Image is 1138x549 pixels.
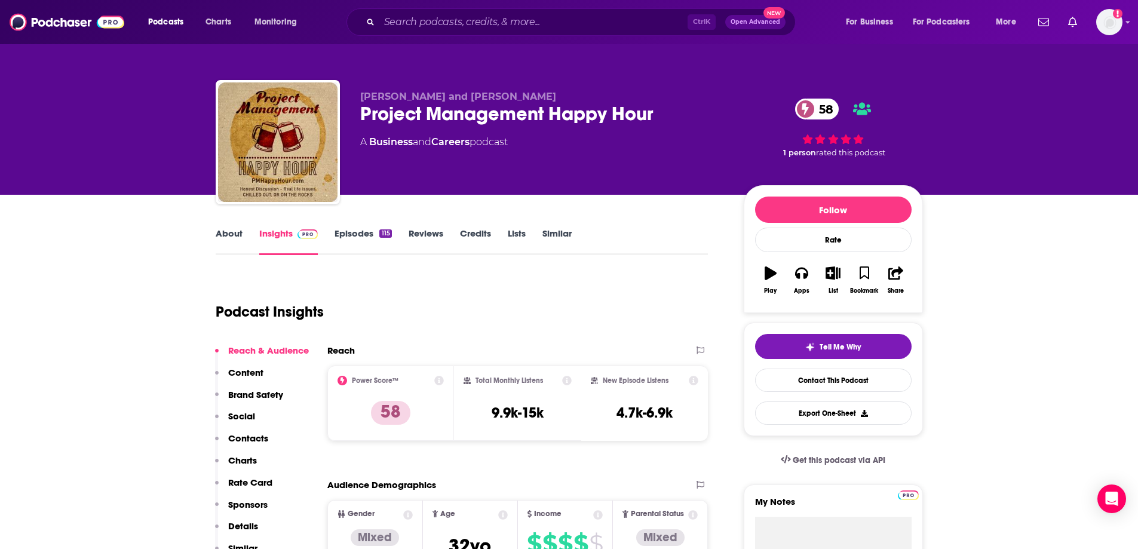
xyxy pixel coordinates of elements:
[413,136,431,148] span: and
[216,303,324,321] h1: Podcast Insights
[351,529,399,546] div: Mixed
[297,229,318,239] img: Podchaser Pro
[358,8,807,36] div: Search podcasts, credits, & more...
[1096,9,1122,35] span: Logged in as rpearson
[335,228,391,255] a: Episodes115
[1097,484,1126,513] div: Open Intercom Messenger
[744,91,923,165] div: 58 1 personrated this podcast
[755,496,912,517] label: My Notes
[198,13,238,32] a: Charts
[1096,9,1122,35] img: User Profile
[431,136,470,148] a: Careers
[755,228,912,252] div: Rate
[228,433,268,444] p: Contacts
[731,19,780,25] span: Open Advanced
[829,287,838,295] div: List
[228,455,257,466] p: Charts
[228,367,263,378] p: Content
[476,376,543,385] h2: Total Monthly Listens
[786,259,817,302] button: Apps
[534,510,562,518] span: Income
[816,148,885,157] span: rated this podcast
[215,477,272,499] button: Rate Card
[216,228,243,255] a: About
[913,14,970,30] span: For Podcasters
[817,259,848,302] button: List
[215,345,309,367] button: Reach & Audience
[327,479,436,490] h2: Audience Demographics
[228,477,272,488] p: Rate Card
[218,82,338,202] img: Project Management Happy Hour
[215,389,283,411] button: Brand Safety
[215,499,268,521] button: Sponsors
[348,510,375,518] span: Gender
[794,287,809,295] div: Apps
[215,520,258,542] button: Details
[1033,12,1054,32] a: Show notifications dropdown
[508,228,526,255] a: Lists
[246,13,312,32] button: open menu
[205,14,231,30] span: Charts
[987,13,1031,32] button: open menu
[1063,12,1082,32] a: Show notifications dropdown
[228,389,283,400] p: Brand Safety
[352,376,398,385] h2: Power Score™
[783,148,816,157] span: 1 person
[10,11,124,33] img: Podchaser - Follow, Share and Rate Podcasts
[996,14,1016,30] span: More
[888,287,904,295] div: Share
[460,228,491,255] a: Credits
[850,287,878,295] div: Bookmark
[905,13,987,32] button: open menu
[379,229,391,238] div: 115
[148,14,183,30] span: Podcasts
[807,99,839,119] span: 58
[763,7,785,19] span: New
[846,14,893,30] span: For Business
[254,14,297,30] span: Monitoring
[360,135,508,149] div: A podcast
[764,287,777,295] div: Play
[898,489,919,500] a: Pro website
[228,410,255,422] p: Social
[805,342,815,352] img: tell me why sparkle
[880,259,911,302] button: Share
[755,197,912,223] button: Follow
[631,510,684,518] span: Parental Status
[369,136,413,148] a: Business
[228,520,258,532] p: Details
[755,334,912,359] button: tell me why sparkleTell Me Why
[215,455,257,477] button: Charts
[492,404,544,422] h3: 9.9k-15k
[215,433,268,455] button: Contacts
[636,529,685,546] div: Mixed
[755,369,912,392] a: Contact This Podcast
[898,490,919,500] img: Podchaser Pro
[820,342,861,352] span: Tell Me Why
[228,345,309,356] p: Reach & Audience
[616,404,673,422] h3: 4.7k-6.9k
[440,510,455,518] span: Age
[259,228,318,255] a: InsightsPodchaser Pro
[755,259,786,302] button: Play
[771,446,895,475] a: Get this podcast via API
[371,401,410,425] p: 58
[542,228,572,255] a: Similar
[795,99,839,119] a: 58
[140,13,199,32] button: open menu
[228,499,268,510] p: Sponsors
[725,15,786,29] button: Open AdvancedNew
[409,228,443,255] a: Reviews
[360,91,556,102] span: [PERSON_NAME] and [PERSON_NAME]
[755,401,912,425] button: Export One-Sheet
[1113,9,1122,19] svg: Add a profile image
[849,259,880,302] button: Bookmark
[1096,9,1122,35] button: Show profile menu
[327,345,355,356] h2: Reach
[215,410,255,433] button: Social
[838,13,908,32] button: open menu
[688,14,716,30] span: Ctrl K
[215,367,263,389] button: Content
